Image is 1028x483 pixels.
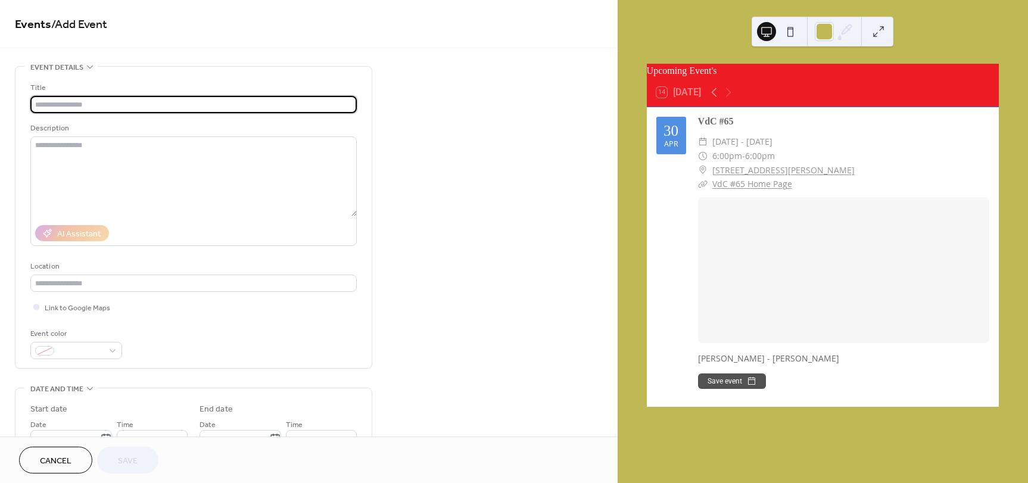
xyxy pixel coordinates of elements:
span: 6:00pm [712,149,742,163]
span: Time [286,419,303,431]
div: ​ [698,163,708,177]
span: Cancel [40,455,71,468]
div: Title [30,82,354,94]
span: 6:00pm [745,149,775,163]
div: ​ [698,149,708,163]
span: Date and time [30,383,83,395]
div: Description [30,122,354,135]
div: Upcoming Event's [647,64,999,78]
div: Start date [30,403,67,416]
span: Event details [30,61,83,74]
div: Location [30,260,354,273]
div: ​ [698,135,708,149]
div: ​ [698,177,708,191]
span: Link to Google Maps [45,302,110,314]
a: VdC #65 [698,116,734,126]
button: Save event [698,373,766,389]
span: / Add Event [51,13,107,36]
button: Cancel [19,447,92,473]
a: [STREET_ADDRESS][PERSON_NAME] [712,163,855,177]
span: [DATE] - [DATE] [712,135,772,149]
span: Date [200,419,216,431]
div: [PERSON_NAME] - [PERSON_NAME] [698,352,989,364]
a: Events [15,13,51,36]
div: End date [200,403,233,416]
span: - [742,149,745,163]
span: Date [30,419,46,431]
div: Apr [664,141,678,148]
div: Event color [30,328,120,340]
a: VdC #65 Home Page [712,178,792,189]
div: 30 [663,123,678,138]
span: Time [117,419,133,431]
